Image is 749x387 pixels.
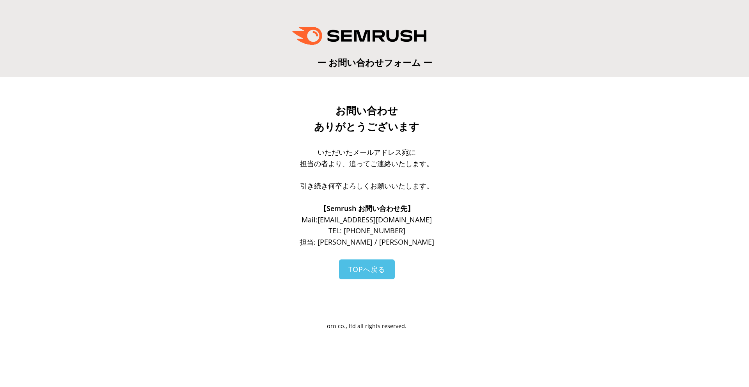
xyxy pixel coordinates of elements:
span: 引き続き何卒よろしくお願いいたします。 [300,181,433,190]
span: 担当の者より、追ってご連絡いたします。 [300,159,433,168]
a: TOPへ戻る [339,259,395,279]
span: 【Semrush お問い合わせ先】 [319,204,414,213]
span: ありがとうございます [314,121,419,133]
span: TOPへ戻る [348,265,385,274]
span: ー お問い合わせフォーム ー [317,56,432,69]
span: 担当: [PERSON_NAME] / [PERSON_NAME] [300,237,434,247]
span: いただいたメールアドレス宛に [318,147,416,157]
span: Mail: [EMAIL_ADDRESS][DOMAIN_NAME] [302,215,432,224]
span: oro co., ltd all rights reserved. [327,322,406,330]
span: お問い合わせ [335,105,398,117]
span: TEL: [PHONE_NUMBER] [328,226,405,235]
